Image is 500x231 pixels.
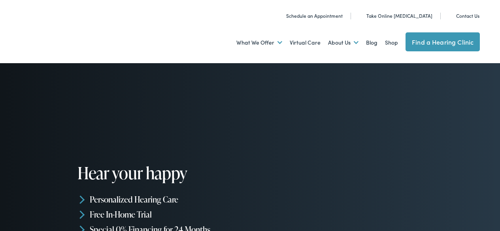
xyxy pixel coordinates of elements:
[385,28,398,57] a: Shop
[77,164,253,182] h1: Hear your happy
[358,12,432,19] a: Take Online [MEDICAL_DATA]
[447,12,479,19] a: Contact Us
[447,12,453,20] img: utility icon
[236,28,282,57] a: What We Offer
[290,28,321,57] a: Virtual Care
[358,12,363,20] img: utility icon
[77,192,253,207] li: Personalized Hearing Care
[406,32,480,51] a: Find a Hearing Clinic
[366,28,377,57] a: Blog
[328,28,358,57] a: About Us
[277,12,343,19] a: Schedule an Appointment
[77,207,253,222] li: Free In-Home Trial
[277,12,283,20] img: utility icon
